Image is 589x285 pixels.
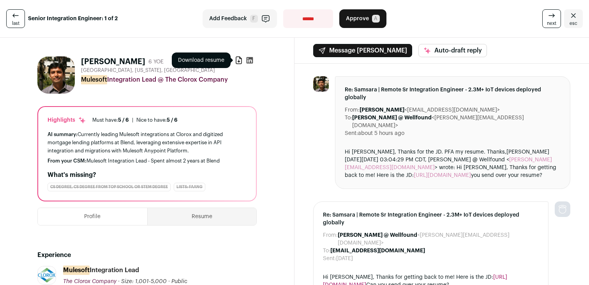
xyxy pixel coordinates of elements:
div: Currently leading Mulesoft integrations at Clorox and digitized mortgage lending platforms at Ble... [48,130,247,155]
button: Message [PERSON_NAME] [313,44,412,57]
span: 5 / 6 [118,117,129,122]
div: Lists: FAANG [174,183,205,191]
dd: [DATE] [336,255,353,262]
div: Highlights [48,116,86,124]
dd: <[PERSON_NAME][EMAIL_ADDRESS][DOMAIN_NAME]> [338,231,539,247]
img: 39bc57f8e8c0a0ee7c2db7547e845223fe8dcfbb2fa3e7ca3605e53b23fd1c53.jpg [313,76,329,92]
mark: Mulesoft [63,266,90,275]
a: Close [564,9,583,28]
button: Add Feedback F [203,9,277,28]
span: next [547,20,556,26]
button: Resume [148,208,257,225]
img: 39bc57f8e8c0a0ee7c2db7547e845223fe8dcfbb2fa3e7ca3605e53b23fd1c53.jpg [37,56,75,94]
dd: <[PERSON_NAME][EMAIL_ADDRESS][DOMAIN_NAME]> [352,114,561,129]
span: Approve [346,15,369,23]
dt: From: [345,106,360,114]
dt: Sent: [323,255,336,262]
a: next [542,9,561,28]
mark: Mulesoft [81,75,107,84]
div: Hi [PERSON_NAME], Thanks for the JD. PFA my resume. Thanks,[PERSON_NAME] [DATE][DATE] 03:04:29 PM... [345,148,561,179]
div: Mulesoft Integration Lead - Spent almost 2 years at Blend [48,158,247,164]
div: Integration Lead @ The Clorox Company [81,75,257,84]
b: [PERSON_NAME] @ Wellfound [352,115,432,121]
div: CS degree, CS degree from top school or STEM degree [48,183,171,191]
ul: | [92,117,178,123]
b: [PERSON_NAME] [360,107,404,113]
span: Re: Samsara | Remote Sr Integration Engineer - 2.3M+ IoT devices deployed globally [345,86,561,101]
dd: <[EMAIL_ADDRESS][DOMAIN_NAME]> [360,106,500,114]
img: nopic.png [555,201,570,217]
span: A [372,15,380,23]
span: AI summary: [48,132,78,137]
dt: From: [323,231,338,247]
span: Public [171,279,187,284]
dt: To: [323,247,330,255]
span: F [250,15,258,23]
div: Download resume [172,52,231,68]
div: Nice to have: [136,117,178,123]
button: Approve A [339,9,386,28]
dd: about 5 hours ago [358,129,404,137]
b: [EMAIL_ADDRESS][DOMAIN_NAME] [330,248,425,254]
img: 85d2d6f92aee2bb867c130ad8b2d0fdd42d234161b65aea29f8e0db64bf6ec49.png [38,266,56,284]
h2: What's missing? [48,170,247,180]
span: Add Feedback [209,15,247,23]
a: last [6,9,25,28]
span: Re: Samsara | Remote Sr Integration Engineer - 2.3M+ IoT devices deployed globally [323,211,539,227]
dt: To: [345,114,352,129]
h1: [PERSON_NAME] [81,56,145,67]
b: [PERSON_NAME] @ Wellfound [338,233,417,238]
a: [URL][DOMAIN_NAME] [414,173,471,178]
span: 5 / 6 [167,117,178,122]
span: · Size: 1,001-5,000 [118,279,167,284]
div: 6 YOE [148,58,164,66]
div: Integration Lead [63,266,139,275]
button: Profile [38,208,147,225]
span: The Clorox Company [63,279,116,284]
dt: Sent: [345,129,358,137]
strong: Senior Integration Engineer: 1 of 2 [28,15,118,23]
h2: Experience [37,250,257,260]
span: From your CSM: [48,158,86,163]
span: esc [570,20,577,26]
span: [GEOGRAPHIC_DATA], [US_STATE], [GEOGRAPHIC_DATA] [81,67,215,73]
button: Auto-draft reply [418,44,487,57]
span: last [12,20,19,26]
div: Must have: [92,117,129,123]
